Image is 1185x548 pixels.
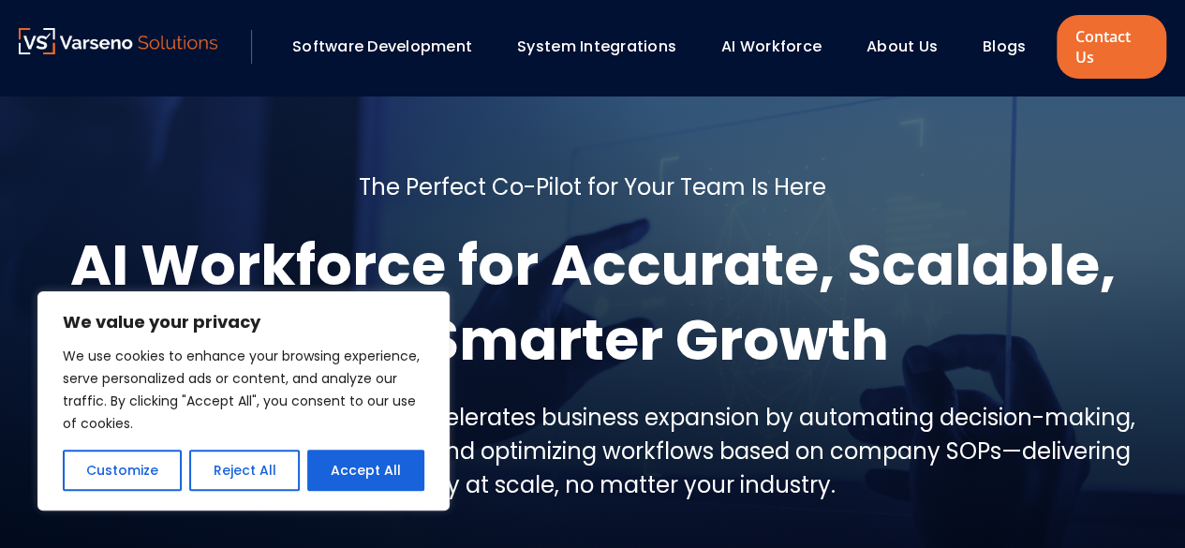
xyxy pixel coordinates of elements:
h1: AI Workforce for Accurate, Scalable, and Smarter Growth [19,228,1166,378]
a: Varseno Solutions – Product Engineering & IT Services [19,28,217,66]
button: Customize [63,450,182,491]
div: Blogs [973,31,1052,63]
p: We use cookies to enhance your browsing experience, serve personalized ads or content, and analyz... [63,345,424,435]
div: Software Development [283,31,498,63]
img: Varseno Solutions – Product Engineering & IT Services [19,28,217,54]
h5: [PERSON_NAME]’s AI Workforce accelerates business expansion by automating decision-making, integr... [19,401,1166,502]
a: AI Workforce [721,36,822,57]
a: About Us [867,36,938,57]
a: System Integrations [517,36,676,57]
button: Accept All [307,450,424,491]
p: We value your privacy [63,311,424,333]
a: Software Development [292,36,472,57]
div: About Us [857,31,964,63]
div: AI Workforce [712,31,848,63]
div: System Integrations [508,31,703,63]
button: Reject All [189,450,299,491]
a: Blogs [983,36,1026,57]
h5: The Perfect Co-Pilot for Your Team Is Here [359,170,826,204]
a: Contact Us [1057,15,1166,79]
